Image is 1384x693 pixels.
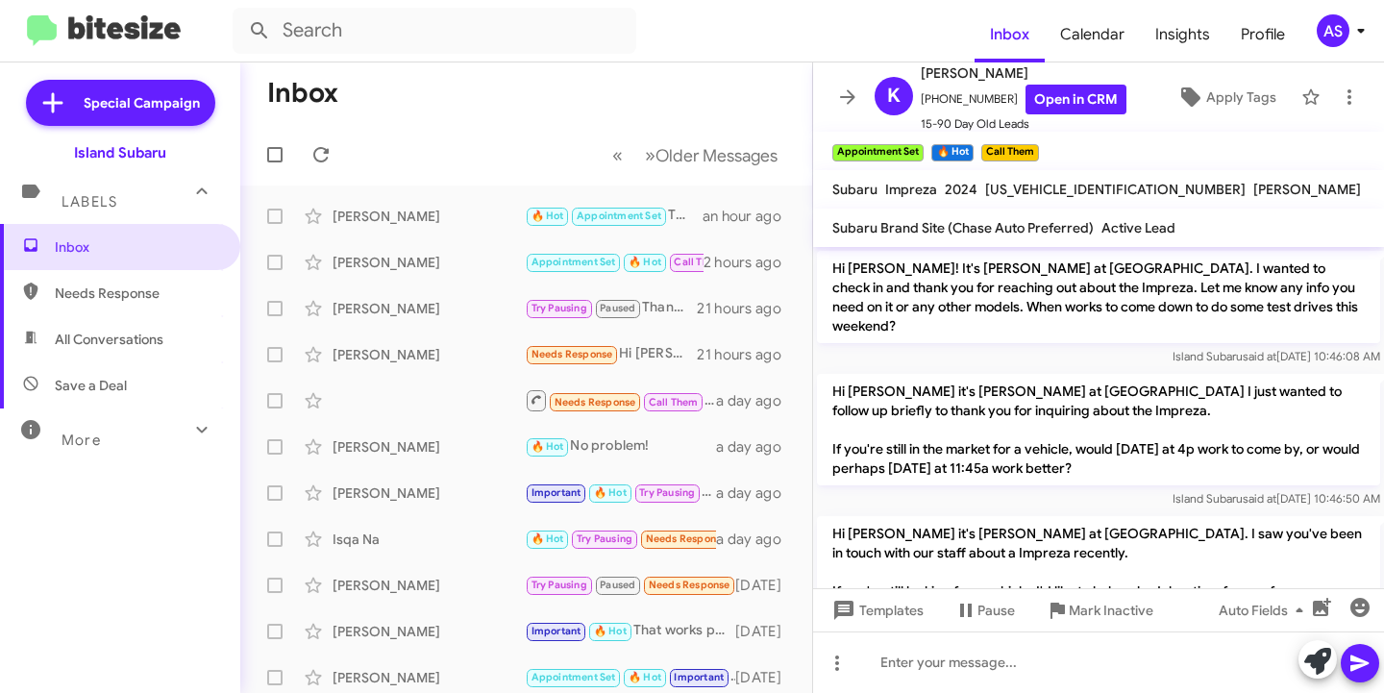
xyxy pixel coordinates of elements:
span: Active Lead [1101,219,1175,236]
span: Labels [62,193,117,210]
span: Impreza [885,181,937,198]
span: » [645,143,655,167]
span: Older Messages [655,145,778,166]
div: Our son bought a car last week thanks [525,528,716,550]
span: Auto Fields [1219,593,1311,628]
a: Special Campaign [26,80,215,126]
span: 🔥 Hot [531,440,564,453]
button: Pause [939,593,1030,628]
div: 21 hours ago [697,299,797,318]
span: Subaru [832,181,877,198]
div: [PERSON_NAME] [333,345,525,364]
span: Call Them [649,396,699,408]
div: Thank you [525,297,697,319]
span: 🔥 Hot [531,210,564,222]
div: Yes, we do! When can you stop by the showroom to take a look at the Subaru Ascent's we have in st... [525,251,704,273]
span: 2024 [945,181,977,198]
span: All Conversations [55,330,163,349]
div: [PERSON_NAME] [333,253,525,272]
span: [PERSON_NAME] [921,62,1126,85]
div: a day ago [716,483,797,503]
span: [PERSON_NAME] [1253,181,1361,198]
p: Hi [PERSON_NAME] it's [PERSON_NAME] at [GEOGRAPHIC_DATA] I just wanted to follow up briefly to th... [817,374,1380,485]
small: Call Them [981,144,1039,161]
span: Island Subaru [DATE] 10:46:08 AM [1173,349,1380,363]
span: Island Subaru [DATE] 10:46:50 AM [1173,491,1380,506]
div: That works perfect! We are here Saturdays 9-6 would you prefer a morning or afternoon appointment? [525,620,735,642]
div: [PERSON_NAME] [333,437,525,457]
div: [DATE] [735,622,797,641]
a: Inbox [975,7,1045,62]
span: « [612,143,623,167]
span: Needs Response [55,284,218,303]
a: Profile [1225,7,1300,62]
span: said at [1243,491,1276,506]
button: Mark Inactive [1030,593,1169,628]
div: [DATE] [735,576,797,595]
button: Previous [601,136,634,175]
span: Try Pausing [531,302,587,314]
span: Special Campaign [84,93,200,112]
a: Calendar [1045,7,1140,62]
div: That's perfect [PERSON_NAME]! We look forward to having you here. [525,205,703,227]
p: Hi [PERSON_NAME] it's [PERSON_NAME] at [GEOGRAPHIC_DATA]. I saw you've been in touch with our sta... [817,516,1380,628]
span: K [887,81,901,111]
div: [PERSON_NAME] [333,576,525,595]
span: 🔥 Hot [531,532,564,545]
span: Try Pausing [639,486,695,499]
span: 🔥 Hot [629,671,661,683]
span: Important [531,486,581,499]
span: Pause [977,593,1015,628]
div: [PERSON_NAME] [333,668,525,687]
div: Your welcome! [525,482,716,504]
button: Next [633,136,789,175]
span: [PHONE_NUMBER] [921,85,1126,114]
span: More [62,432,101,449]
div: No problem! [525,435,716,458]
span: 15-90 Day Old Leads [921,114,1126,134]
div: a day ago [716,437,797,457]
span: 🔥 Hot [594,486,627,499]
span: Call Them [674,256,724,268]
div: Isqa Na [333,530,525,549]
div: Inbound Call [525,388,716,412]
span: Try Pausing [577,532,632,545]
span: Subaru Brand Site (Chase Auto Preferred) [832,219,1094,236]
span: Appointment Set [531,671,616,683]
button: Auto Fields [1203,593,1326,628]
div: an hour ago [703,207,797,226]
div: [PERSON_NAME] [333,299,525,318]
span: [US_VEHICLE_IDENTIFICATION_NUMBER] [985,181,1246,198]
span: Mark Inactive [1069,593,1153,628]
span: 🔥 Hot [629,256,661,268]
span: Appointment Set [531,256,616,268]
div: Hi [PERSON_NAME], I thought I would hear from my local dealer, which I did. That dealership is no... [525,343,697,365]
button: Apply Tags [1160,80,1292,114]
div: AS [1317,14,1349,47]
button: AS [1300,14,1363,47]
span: Needs Response [531,348,613,360]
span: Appointment Set [577,210,661,222]
span: Important [674,671,724,683]
span: Apply Tags [1206,80,1276,114]
span: Save a Deal [55,376,127,395]
span: Needs Response [555,396,636,408]
nav: Page navigation example [602,136,789,175]
a: Open in CRM [1026,85,1126,114]
div: [PERSON_NAME] [333,622,525,641]
small: Appointment Set [832,144,924,161]
div: [PERSON_NAME] [333,483,525,503]
div: 2 hours ago [704,253,797,272]
div: [DATE] [735,668,797,687]
span: Paused [600,579,635,591]
span: Templates [828,593,924,628]
div: a day ago [716,391,797,410]
span: Paused [600,302,635,314]
div: [PERSON_NAME] [333,207,525,226]
div: Will do. Thanks again ! [525,574,735,596]
span: Insights [1140,7,1225,62]
span: Important [531,625,581,637]
div: a day ago [716,530,797,549]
